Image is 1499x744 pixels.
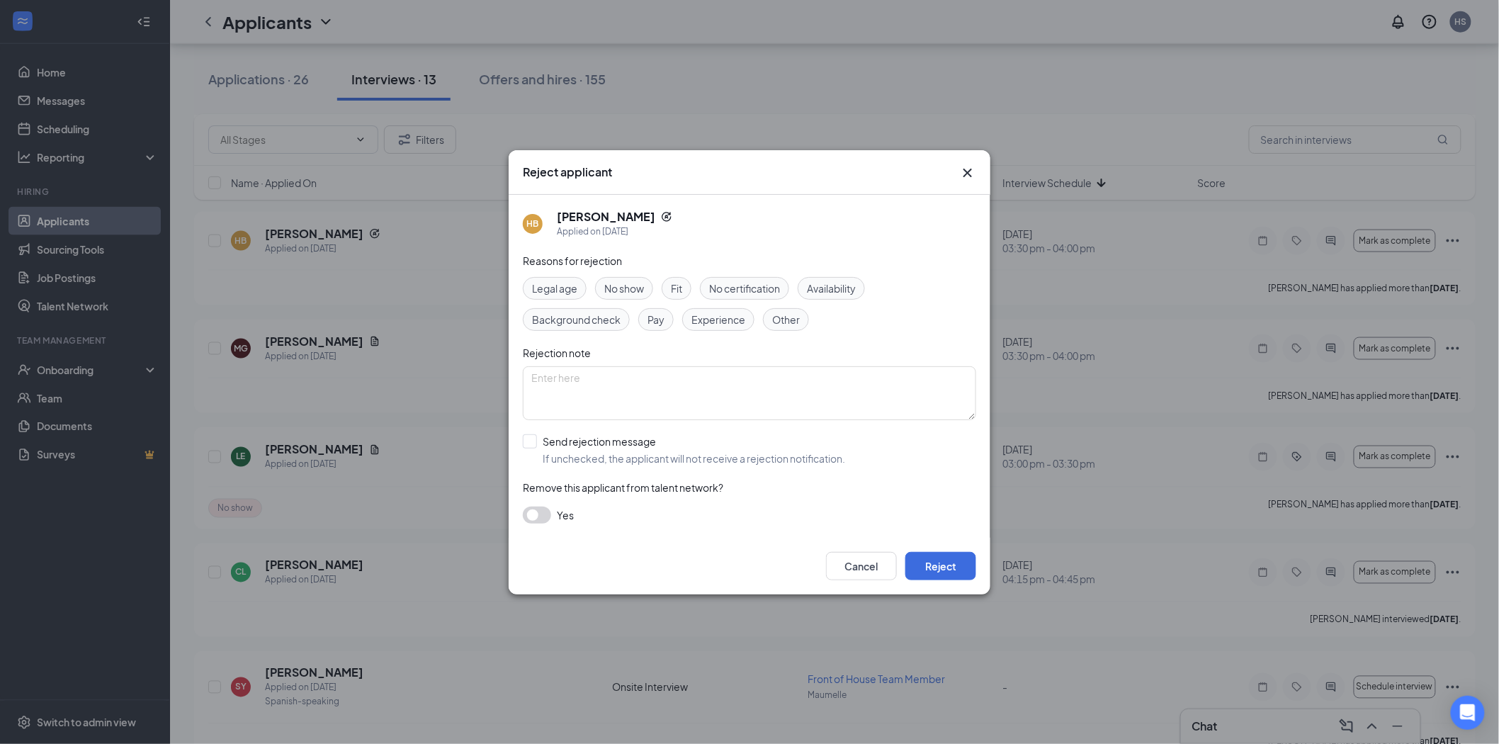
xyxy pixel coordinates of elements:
[661,211,672,222] svg: Reapply
[604,281,644,296] span: No show
[772,312,800,327] span: Other
[523,164,612,180] h3: Reject applicant
[532,312,621,327] span: Background check
[557,507,574,524] span: Yes
[532,281,577,296] span: Legal age
[523,254,622,267] span: Reasons for rejection
[527,218,539,230] div: HB
[1451,696,1485,730] div: Open Intercom Messenger
[959,164,976,181] svg: Cross
[709,281,780,296] span: No certification
[557,209,655,225] h5: [PERSON_NAME]
[647,312,664,327] span: Pay
[523,346,591,359] span: Rejection note
[557,225,672,239] div: Applied on [DATE]
[807,281,856,296] span: Availability
[671,281,682,296] span: Fit
[959,164,976,181] button: Close
[826,552,897,580] button: Cancel
[523,481,723,494] span: Remove this applicant from talent network?
[905,552,976,580] button: Reject
[691,312,745,327] span: Experience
